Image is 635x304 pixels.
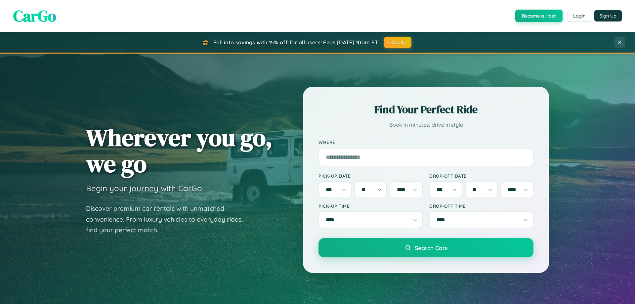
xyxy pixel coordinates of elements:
button: Search Cars [318,238,533,257]
h3: Begin your journey with CarGo [86,183,202,193]
button: Sign Up [594,10,622,22]
label: Where [318,140,533,145]
button: Become a Host [515,10,563,22]
h2: Find Your Perfect Ride [318,102,533,117]
label: Pick-up Date [318,173,423,179]
h1: Wherever you go, we go [86,124,273,177]
p: Discover premium car rentals with unmatched convenience. From luxury vehicles to everyday rides, ... [86,203,251,236]
span: Search Cars [415,244,447,251]
span: CarGo [13,5,56,27]
button: Login [568,10,591,22]
span: Fall into savings with 15% off for all users! Ends [DATE] 10am PT. [213,39,379,46]
label: Pick-up Time [318,203,423,209]
p: Book in minutes, drive in style [318,120,533,130]
label: Drop-off Time [429,203,533,209]
button: FALL15 [384,37,412,48]
label: Drop-off Date [429,173,533,179]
